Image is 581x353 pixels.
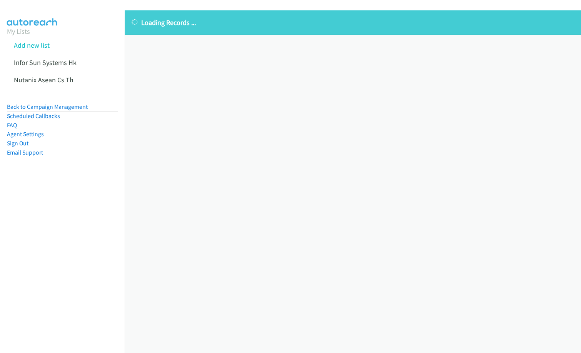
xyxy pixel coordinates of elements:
a: Add new list [14,41,50,50]
a: Agent Settings [7,130,44,138]
a: My Lists [7,27,30,36]
a: Scheduled Callbacks [7,112,60,120]
a: Infor Sun Systems Hk [14,58,77,67]
p: Loading Records ... [132,17,574,28]
a: FAQ [7,122,17,129]
a: Email Support [7,149,43,156]
a: Back to Campaign Management [7,103,88,110]
a: Nutanix Asean Cs Th [14,75,73,84]
a: Sign Out [7,140,28,147]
